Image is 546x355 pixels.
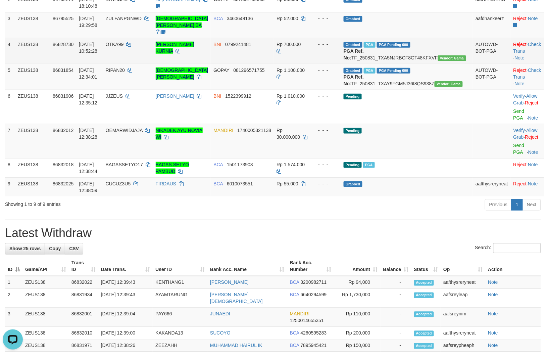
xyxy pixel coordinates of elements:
[290,330,299,336] span: BCA
[344,74,364,86] b: PGA Ref. No:
[15,124,50,158] td: ZEUS138
[225,93,251,99] span: Copy 1522399912 to clipboard
[513,93,525,99] a: Verify
[15,64,50,90] td: ZEUS138
[513,68,541,80] a: Check Trans
[334,340,381,352] td: Rp 150,000
[513,42,541,54] a: Check Trans
[237,128,271,133] span: Copy 1740005321138 to clipboard
[5,276,22,289] td: 1
[441,340,485,352] td: aafsreypheaph
[213,68,229,73] span: GOPAY
[473,38,511,64] td: AUTOWD-BOT-PGA
[277,16,298,21] span: Rp 52.000
[513,16,527,21] a: Reject
[515,55,525,60] a: Note
[513,93,538,105] a: Allow Grab
[290,343,299,348] span: BCA
[363,162,375,168] span: Marked by aafsreyleap
[106,16,142,21] span: ZULFANPGNWD
[414,343,434,349] span: Accepted
[313,161,338,168] div: - - -
[5,243,45,255] a: Show 25 rows
[5,124,15,158] td: 7
[301,292,327,298] span: Copy 6640294599 to clipboard
[344,94,362,99] span: Pending
[287,257,334,276] th: Bank Acc. Number: activate to sort column ascending
[213,16,223,21] span: BCA
[210,311,230,317] a: JUNAEDI
[227,162,253,167] span: Copy 1501173903 to clipboard
[414,331,434,337] span: Accepted
[441,308,485,327] td: aafsreynim
[475,243,541,253] label: Search:
[277,162,305,167] span: Rp 1.574.000
[15,158,50,177] td: ZEUS138
[377,68,410,74] span: PGA Pending
[344,42,362,48] span: Grabbed
[334,308,381,327] td: Rp 110,000
[69,246,79,252] span: CSV
[49,246,61,252] span: Copy
[79,16,97,28] span: [DATE] 19:29:58
[106,162,143,167] span: BAGASSETYO17
[213,42,221,47] span: BNI
[313,15,338,22] div: - - -
[364,68,376,74] span: Marked by aafsreyleap
[65,243,83,255] a: CSV
[227,181,253,186] span: Copy 6010073551 to clipboard
[513,42,527,47] a: Reject
[511,64,544,90] td: · ·
[53,68,73,73] span: 86831854
[528,162,538,167] a: Note
[53,93,73,99] span: 86831906
[301,330,327,336] span: Copy 4260595283 to clipboard
[277,68,305,73] span: Rp 1.100.000
[334,327,381,340] td: Rp 200,000
[381,327,411,340] td: -
[9,246,41,252] span: Show 25 rows
[381,289,411,308] td: -
[106,93,123,99] span: JJZEUS
[153,257,207,276] th: User ID: activate to sort column ascending
[153,327,207,340] td: KAKANDA13
[344,181,362,187] span: Grabbed
[106,68,125,73] span: RIPAN20
[438,55,466,61] span: Vendor URL: https://trx31.1velocity.biz
[106,128,143,133] span: OEMARWIDJAJA
[511,90,544,124] td: · ·
[22,340,69,352] td: ZEUS138
[69,289,98,308] td: 86831934
[513,128,525,133] a: Verify
[513,128,538,140] span: ·
[525,134,539,140] a: Reject
[156,68,208,80] a: [DEMOGRAPHIC_DATA][PERSON_NAME]
[334,289,381,308] td: Rp 1,730,000
[334,257,381,276] th: Amount: activate to sort column ascending
[515,81,525,86] a: Note
[153,289,207,308] td: AYAMTARUNG
[5,227,541,240] h1: Latest Withdraw
[381,257,411,276] th: Balance: activate to sort column ascending
[435,81,463,87] span: Vendor URL: https://trx31.1velocity.biz
[513,181,527,186] a: Reject
[277,93,305,99] span: Rp 1.010.000
[488,343,498,348] a: Note
[156,16,208,28] a: [DEMOGRAPHIC_DATA][PERSON_NAME] BA
[15,12,50,38] td: ZEUS138
[485,199,512,211] a: Previous
[5,12,15,38] td: 3
[277,42,301,47] span: Rp 700.000
[528,16,538,21] a: Note
[441,257,485,276] th: Op: activate to sort column ascending
[156,128,203,140] a: NIKADEK AYU NOVIA WI
[213,162,223,167] span: BCA
[22,257,69,276] th: Game/API: activate to sort column ascending
[488,311,498,317] a: Note
[53,162,73,167] span: 86832018
[511,158,544,177] td: ·
[313,127,338,134] div: - - -
[98,340,153,352] td: [DATE] 12:38:26
[98,257,153,276] th: Date Trans.: activate to sort column ascending
[414,293,434,298] span: Accepted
